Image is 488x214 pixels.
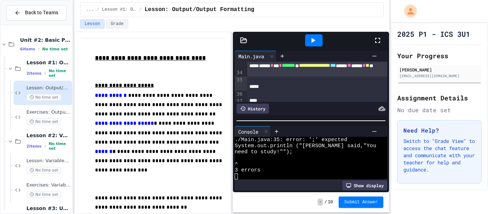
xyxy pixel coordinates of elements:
[339,196,384,208] button: Submit Answer
[26,109,71,115] span: Exercises: Output/Output Formatting
[86,7,94,13] span: ...
[235,161,238,167] span: ^
[26,94,61,101] span: No time set
[26,182,71,188] span: Exercises: Variables & Data Types
[399,73,479,79] div: [EMAIL_ADDRESS][DOMAIN_NAME]
[49,69,71,78] span: No time set
[235,76,244,91] div: 35
[235,98,244,105] div: 37
[235,51,277,61] div: Main.java
[235,55,244,69] div: 33
[42,47,68,51] span: No time set
[26,167,61,174] span: No time set
[20,47,35,51] span: 6 items
[26,118,61,125] span: No time set
[235,137,347,143] span: ./Main.java:35: error: ';' expected
[20,37,71,43] span: Unit #2: Basic Programming Concepts
[26,59,71,66] span: Lesson #1: Output/Output Formatting
[235,149,293,155] span: need to study!"");
[235,53,268,60] div: Main.java
[44,70,46,76] span: •
[318,199,323,206] span: -
[26,132,71,139] span: Lesson #2: Variables & Data Types
[38,46,39,52] span: •
[49,141,71,151] span: No time set
[106,19,128,29] button: Grade
[26,205,71,211] span: Lesson #3: User Input
[102,7,136,13] span: Lesson #1: Output/Output Formatting
[26,158,71,164] span: Lesson: Variables & Data Types
[236,104,269,114] div: History
[96,7,99,13] span: /
[328,199,333,205] span: 10
[25,9,58,16] span: Back to Teams
[235,126,271,137] div: Console
[26,191,61,198] span: No time set
[26,71,41,76] span: 2 items
[397,106,482,114] div: No due date set
[403,126,475,135] h3: Need Help?
[235,91,244,98] div: 36
[399,66,479,73] div: [PERSON_NAME]
[139,7,142,13] span: /
[235,143,376,149] span: System.out.println ("[PERSON_NAME] said,"You
[397,29,470,39] h1: 2025 P1 - ICS 3U1
[235,128,262,135] div: Console
[397,3,419,19] div: My Account
[26,144,41,149] span: 2 items
[344,199,378,205] span: Submit Answer
[403,138,475,173] p: Switch to "Grade View" to access the chat feature and communicate with your teacher for help and ...
[235,69,244,76] div: 34
[235,167,260,173] span: 3 errors
[324,199,327,205] span: /
[145,5,254,14] span: Lesson: Output/Output Formatting
[26,85,71,91] span: Lesson: Output/Output Formatting
[397,93,482,103] h2: Assignment Details
[44,143,46,149] span: •
[80,19,105,29] button: Lesson
[342,180,387,190] div: Show display
[397,51,482,61] h2: Your Progress
[6,5,66,20] button: Back to Teams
